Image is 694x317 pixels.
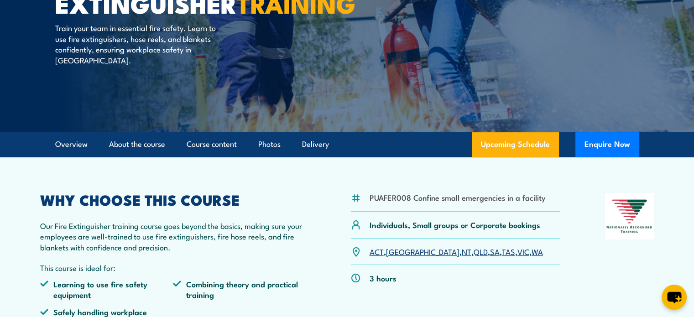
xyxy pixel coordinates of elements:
[55,132,88,156] a: Overview
[662,285,687,310] button: chat-button
[40,193,307,206] h2: WHY CHOOSE THIS COURSE
[173,279,306,300] li: Combining theory and practical training
[302,132,329,156] a: Delivery
[502,246,515,257] a: TAS
[258,132,281,156] a: Photos
[517,246,529,257] a: VIC
[40,262,307,273] p: This course is ideal for:
[462,246,471,257] a: NT
[40,220,307,252] p: Our Fire Extinguisher training course goes beyond the basics, making sure your employees are well...
[55,22,222,65] p: Train your team in essential fire safety. Learn to use fire extinguishers, hose reels, and blanke...
[605,193,654,239] img: Nationally Recognised Training logo.
[370,246,384,257] a: ACT
[187,132,237,156] a: Course content
[490,246,500,257] a: SA
[109,132,165,156] a: About the course
[386,246,459,257] a: [GEOGRAPHIC_DATA]
[40,279,173,300] li: Learning to use fire safety equipment
[370,273,397,283] p: 3 hours
[472,132,559,157] a: Upcoming Schedule
[575,132,639,157] button: Enquire Now
[370,192,546,203] li: PUAFER008 Confine small emergencies in a facility
[370,219,540,230] p: Individuals, Small groups or Corporate bookings
[474,246,488,257] a: QLD
[532,246,543,257] a: WA
[370,246,543,257] p: , , , , , , ,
